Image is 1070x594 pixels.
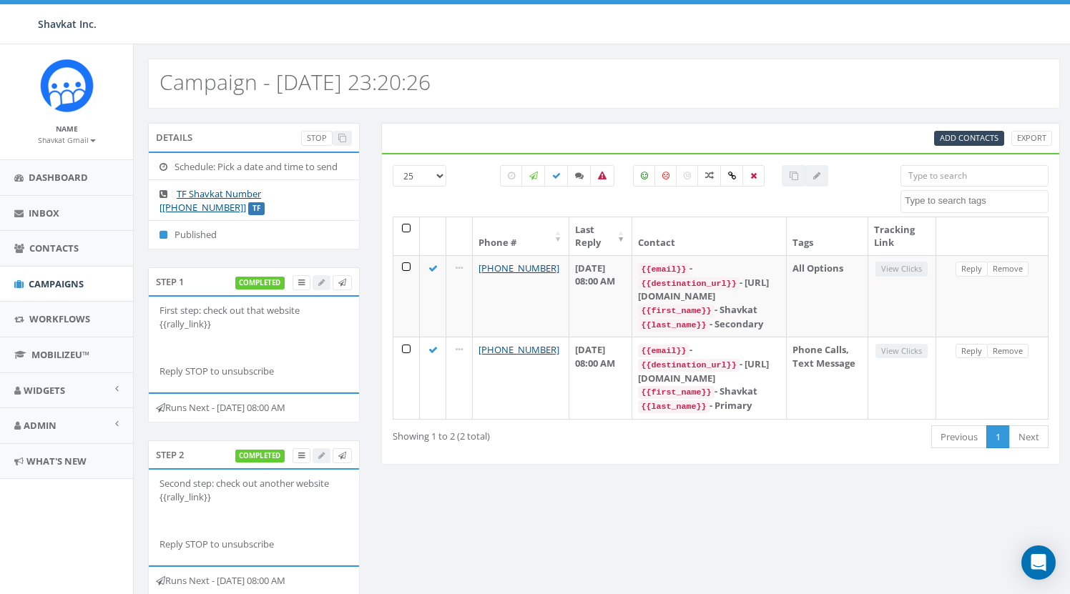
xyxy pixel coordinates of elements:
[868,217,937,255] th: Tracking Link
[590,165,614,187] label: Bounced
[638,343,780,357] div: -
[478,262,559,274] a: [PHONE_NUMBER]
[159,162,175,172] i: Schedule: Pick a date and time to send
[638,263,689,276] code: {{email}}
[38,135,96,145] small: Shavkat Gmail
[638,317,780,332] div: - Secondary
[638,386,714,399] code: {{first_name}}
[742,165,765,187] label: Removed
[29,277,84,290] span: Campaigns
[248,202,265,215] label: TF
[24,419,57,432] span: Admin
[905,194,1048,207] textarea: Search
[56,124,78,134] small: Name
[38,133,96,146] a: Shavkat Gmail
[697,165,722,187] label: Mixed
[148,440,360,469] div: Step 2
[148,267,360,296] div: Step 1
[544,165,569,187] label: Delivered
[987,262,1029,277] a: Remove
[931,425,987,449] a: Previous
[298,450,305,460] span: View Campaign Delivery Statistics
[159,230,175,239] i: Published
[1021,545,1056,580] div: Open Intercom Messenger
[934,131,1004,146] a: Add Contacts
[478,343,559,356] a: [PHONE_NUMBER]
[1009,425,1049,449] a: Next
[159,70,431,94] h2: Campaign - [DATE] 23:20:26
[500,165,523,187] label: Pending
[29,312,90,325] span: Workflows
[159,187,261,214] a: TF Shavkat Number [[PHONE_NUMBER]]
[569,337,632,418] td: [DATE] 08:00 AM
[338,450,346,460] span: Send Test Message
[638,303,780,317] div: - Shavkat
[632,217,786,255] th: Contact
[31,348,89,361] span: MobilizeU™
[29,242,79,254] span: Contacts
[473,217,569,255] th: Phone #: activate to sort column ascending
[787,217,868,255] th: Tags
[638,262,780,276] div: -
[569,255,632,337] td: [DATE] 08:00 AM
[638,345,689,357] code: {{email}}
[29,171,88,184] span: Dashboard
[569,217,632,255] th: Last Reply: activate to sort column ascending
[638,276,780,303] div: - [URL][DOMAIN_NAME]
[29,207,59,219] span: Inbox
[149,220,359,249] li: Published
[24,384,65,397] span: Widgets
[159,304,348,330] p: First step: check out that website {{rally_link}}
[633,165,656,187] label: Positive
[940,132,998,143] span: CSV files only
[393,424,653,443] div: Showing 1 to 2 (2 total)
[654,165,677,187] label: Negative
[787,255,868,337] td: All Options
[956,344,988,359] a: Reply
[148,123,360,152] div: Details
[301,131,333,146] a: Stop
[26,455,87,467] span: What's New
[521,165,546,187] label: Sending
[159,477,348,503] p: Second step: check out another website {{rally_link}}
[987,344,1029,359] a: Remove
[235,450,285,462] label: completed
[720,165,744,187] label: Link Clicked
[638,359,739,372] code: {{destination_url}}
[638,400,709,413] code: {{last_name}}
[38,17,97,31] span: Shavkat Inc.
[676,165,699,187] label: Neutral
[159,538,348,551] p: Reply STOP to unsubscribe
[149,153,359,181] li: Schedule: Pick a date and time to send
[235,277,285,289] label: completed
[159,365,348,378] p: Reply STOP to unsubscribe
[638,385,780,399] div: - Shavkat
[148,392,360,422] div: Runs Next - [DATE] 08:00 AM
[40,59,94,112] img: Rally_Corp_Icon_1.png
[787,337,868,418] td: Phone Calls, Text Message
[940,132,998,143] span: Add Contacts
[956,262,988,277] a: Reply
[986,425,1010,449] a: 1
[567,165,592,187] label: Replied
[900,165,1049,187] input: Type to search
[338,277,346,287] span: Send Test Message
[1011,131,1052,146] a: Export
[638,305,714,317] code: {{first_name}}
[638,399,780,413] div: - Primary
[638,319,709,332] code: {{last_name}}
[638,357,780,385] div: - [URL][DOMAIN_NAME]
[638,277,739,290] code: {{destination_url}}
[298,277,305,287] span: View Campaign Delivery Statistics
